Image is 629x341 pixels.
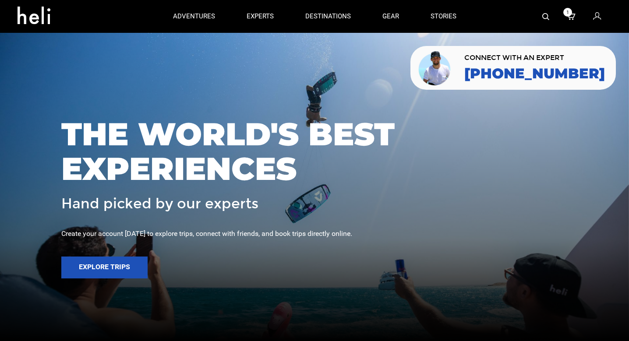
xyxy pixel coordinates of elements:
[563,8,572,17] span: 1
[542,13,549,20] img: search-bar-icon.svg
[247,12,274,21] p: experts
[464,54,605,61] span: CONNECT WITH AN EXPERT
[464,66,605,81] a: [PHONE_NUMBER]
[173,12,215,21] p: adventures
[61,117,568,186] span: THE WORLD'S BEST EXPERIENCES
[61,257,148,278] button: Explore Trips
[61,196,258,211] span: Hand picked by our experts
[305,12,351,21] p: destinations
[417,49,453,86] img: contact our team
[61,229,568,239] div: Create your account [DATE] to explore trips, connect with friends, and book trips directly online.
